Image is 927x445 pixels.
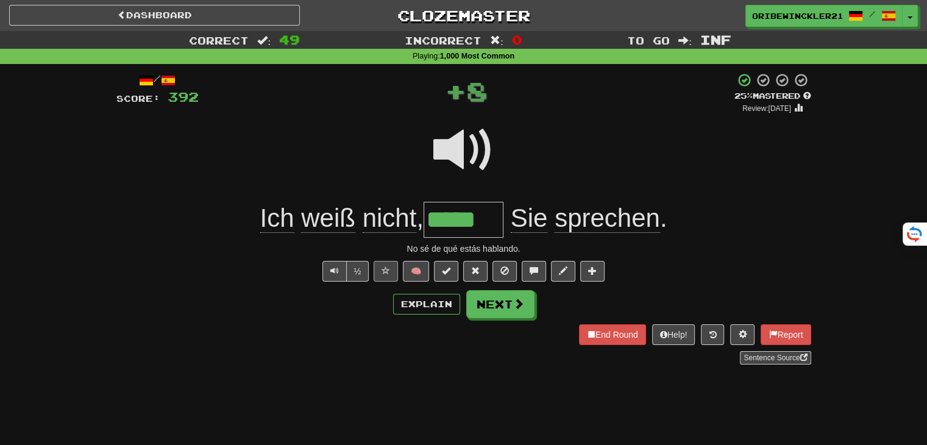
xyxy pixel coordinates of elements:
[434,261,458,282] button: Set this sentence to 100% Mastered (alt+m)
[511,204,548,233] span: Sie
[652,324,695,345] button: Help!
[346,261,369,282] button: ½
[701,324,724,345] button: Round history (alt+y)
[168,89,199,104] span: 392
[678,35,692,46] span: :
[492,261,517,282] button: Ignore sentence (alt+i)
[734,91,811,102] div: Mastered
[700,32,731,47] span: Inf
[761,324,811,345] button: Report
[466,76,488,106] span: 8
[627,34,670,46] span: To go
[318,5,609,26] a: Clozemaster
[374,261,398,282] button: Favorite sentence (alt+f)
[403,261,429,282] button: 🧠
[320,261,369,282] div: Text-to-speech controls
[512,32,522,47] span: 0
[490,35,503,46] span: :
[257,35,271,46] span: :
[116,243,811,255] div: No sé de qué estás hablando.
[580,261,605,282] button: Add to collection (alt+a)
[279,32,300,47] span: 49
[9,5,300,26] a: Dashboard
[116,93,160,104] span: Score:
[322,261,347,282] button: Play sentence audio (ctl+space)
[260,204,294,233] span: Ich
[740,351,811,365] a: Sentence Source
[551,261,575,282] button: Edit sentence (alt+d)
[869,10,875,18] span: /
[579,324,646,345] button: End Round
[363,204,417,233] span: nicht
[745,5,903,27] a: OribeWinckler21 /
[742,104,791,113] small: Review: [DATE]
[555,204,660,233] span: sprechen
[463,261,488,282] button: Reset to 0% Mastered (alt+r)
[116,73,199,88] div: /
[445,73,466,109] span: +
[734,91,753,101] span: 25 %
[393,294,460,315] button: Explain
[503,204,667,233] span: .
[440,52,514,60] strong: 1,000 Most Common
[301,204,355,233] span: weiß
[522,261,546,282] button: Discuss sentence (alt+u)
[752,10,842,21] span: OribeWinckler21
[466,290,535,318] button: Next
[405,34,481,46] span: Incorrect
[189,34,249,46] span: Correct
[260,204,424,233] span: ,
